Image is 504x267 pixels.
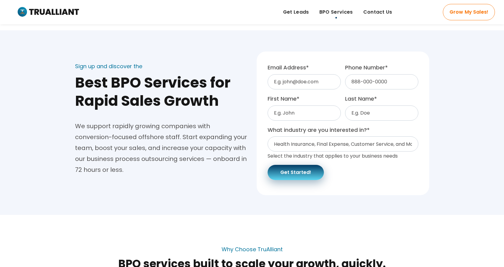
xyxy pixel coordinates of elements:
span: Select the industry that applies to your business needs [268,152,398,159]
input: E.g. john@doe.com [268,74,341,89]
label: What industry are you interested in? [268,125,418,135]
div: We support rapidly growing companies with conversion-focused offshore staff. Start expanding your... [75,121,248,175]
span: Get Leads [283,8,309,17]
label: Email Address [268,62,341,73]
input: E.g. John [268,105,341,121]
a: Grow My Sales! [443,4,495,20]
div: Sign up and discover the [75,63,142,69]
label: Phone Number [345,62,418,73]
span: BPO Services [319,8,353,17]
button: Get Started! [268,165,324,180]
h2: Best BPO Services for Rapid Sales Growth [75,74,248,110]
div: Why Choose TruAlliant [222,246,283,252]
input: E.g. Doe [345,105,418,121]
span: Contact Us [363,8,392,17]
label: Last Name [345,94,418,104]
label: First Name [268,94,341,104]
input: 888-000-0000 [345,74,418,89]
